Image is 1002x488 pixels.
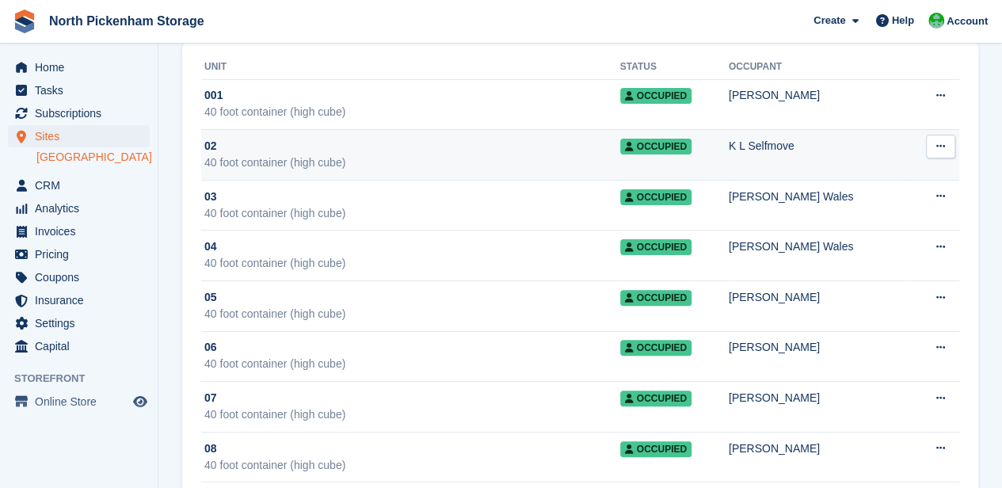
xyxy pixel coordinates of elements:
span: 06 [204,339,217,356]
img: stora-icon-8386f47178a22dfd0bd8f6a31ec36ba5ce8667c1dd55bd0f319d3a0aa187defe.svg [13,10,36,33]
div: [PERSON_NAME] Wales [729,238,911,255]
span: Occupied [620,441,691,457]
span: Help [892,13,914,29]
a: Preview store [131,392,150,411]
a: North Pickenham Storage [43,8,211,34]
th: Status [620,55,729,80]
span: Occupied [620,88,691,104]
a: menu [8,335,150,357]
div: 40 foot container (high cube) [204,205,620,222]
a: menu [8,102,150,124]
a: menu [8,289,150,311]
span: Settings [35,312,130,334]
span: CRM [35,174,130,196]
span: Online Store [35,391,130,413]
div: [PERSON_NAME] [729,87,911,104]
a: menu [8,312,150,334]
span: Invoices [35,220,130,242]
div: 40 foot container (high cube) [204,457,620,474]
span: 04 [204,238,217,255]
span: Capital [35,335,130,357]
th: Occupant [729,55,911,80]
span: Tasks [35,79,130,101]
span: Analytics [35,197,130,219]
span: Occupied [620,340,691,356]
span: Coupons [35,266,130,288]
span: Occupied [620,139,691,154]
span: Subscriptions [35,102,130,124]
div: 40 foot container (high cube) [204,154,620,171]
span: Home [35,56,130,78]
span: 001 [204,87,223,104]
span: 08 [204,440,217,457]
div: [PERSON_NAME] [729,339,911,356]
a: menu [8,391,150,413]
div: 40 foot container (high cube) [204,406,620,423]
img: Chris Gulliver [928,13,944,29]
span: 02 [204,138,217,154]
a: menu [8,125,150,147]
a: menu [8,79,150,101]
span: Pricing [35,243,130,265]
span: Create [813,13,845,29]
span: Occupied [620,391,691,406]
div: 40 foot container (high cube) [204,356,620,372]
th: Unit [201,55,620,80]
span: Insurance [35,289,130,311]
div: K L Selfmove [729,138,911,154]
span: 03 [204,189,217,205]
span: Occupied [620,189,691,205]
span: 07 [204,390,217,406]
span: Occupied [620,239,691,255]
div: [PERSON_NAME] [729,390,911,406]
span: 05 [204,289,217,306]
div: 40 foot container (high cube) [204,104,620,120]
div: [PERSON_NAME] [729,289,911,306]
span: Account [947,13,988,29]
a: menu [8,56,150,78]
div: [PERSON_NAME] [729,440,911,457]
div: 40 foot container (high cube) [204,255,620,272]
a: menu [8,243,150,265]
div: 40 foot container (high cube) [204,306,620,322]
a: menu [8,266,150,288]
div: [PERSON_NAME] Wales [729,189,911,205]
a: [GEOGRAPHIC_DATA] [36,150,150,165]
span: Sites [35,125,130,147]
a: menu [8,174,150,196]
a: menu [8,220,150,242]
span: Occupied [620,290,691,306]
span: Storefront [14,371,158,387]
a: menu [8,197,150,219]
